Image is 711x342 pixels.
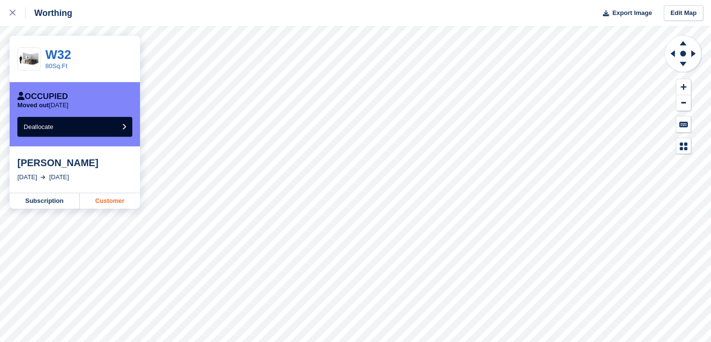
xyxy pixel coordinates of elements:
div: [DATE] [17,172,37,182]
span: Export Image [612,8,652,18]
div: Occupied [17,92,68,101]
a: Edit Map [664,5,703,21]
a: W32 [45,47,71,62]
img: 75-sqft-unit.jpg [18,51,40,68]
a: 80Sq.Ft [45,62,68,70]
div: [DATE] [49,172,69,182]
button: Zoom Out [676,95,691,111]
button: Deallocate [17,117,132,137]
a: Subscription [10,193,80,209]
button: Keyboard Shortcuts [676,116,691,132]
span: Moved out [17,101,49,109]
div: [PERSON_NAME] [17,157,132,169]
img: arrow-right-light-icn-cde0832a797a2874e46488d9cf13f60e5c3a73dbe684e267c42b8395dfbc2abf.svg [41,175,45,179]
button: Export Image [597,5,652,21]
button: Zoom In [676,79,691,95]
span: Deallocate [24,123,53,130]
a: Customer [80,193,140,209]
button: Map Legend [676,138,691,154]
div: Worthing [26,7,72,19]
p: [DATE] [17,101,69,109]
